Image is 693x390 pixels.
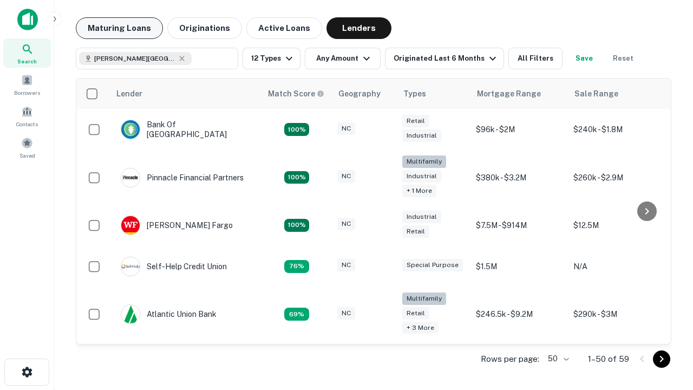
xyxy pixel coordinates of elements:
img: picture [121,257,140,276]
td: N/A [568,246,665,287]
th: Sale Range [568,79,665,109]
td: $1.5M [470,246,568,287]
div: 50 [544,351,571,367]
div: Industrial [402,170,441,183]
th: Mortgage Range [470,79,568,109]
button: Any Amount [305,48,381,69]
div: Multifamily [402,155,446,168]
div: Retail [402,225,429,238]
button: Maturing Loans [76,17,163,39]
td: $260k - $2.9M [568,150,665,205]
div: + 3 more [402,322,439,334]
th: Geography [332,79,397,109]
span: [PERSON_NAME][GEOGRAPHIC_DATA], [GEOGRAPHIC_DATA] [94,54,175,63]
a: Contacts [3,101,51,131]
img: picture [121,120,140,139]
div: Capitalize uses an advanced AI algorithm to match your search with the best lender. The match sco... [268,88,324,100]
div: + 1 more [402,185,436,197]
div: NC [337,218,355,230]
div: Matching Properties: 15, hasApolloMatch: undefined [284,123,309,136]
button: Go to next page [653,350,670,368]
span: Saved [19,151,35,160]
div: [PERSON_NAME] Fargo [121,216,233,235]
td: $240k - $1.8M [568,109,665,150]
th: Lender [110,79,261,109]
div: Industrial [402,129,441,142]
th: Types [397,79,470,109]
p: 1–50 of 59 [588,353,629,366]
div: Originated Last 6 Months [394,52,499,65]
div: Matching Properties: 15, hasApolloMatch: undefined [284,219,309,232]
div: Matching Properties: 11, hasApolloMatch: undefined [284,260,309,273]
p: Rows per page: [481,353,539,366]
div: NC [337,122,355,135]
div: Lender [116,87,142,100]
div: NC [337,170,355,183]
div: Mortgage Range [477,87,541,100]
div: Matching Properties: 10, hasApolloMatch: undefined [284,308,309,321]
span: Borrowers [14,88,40,97]
div: Special Purpose [402,259,463,271]
button: Reset [606,48,640,69]
div: Multifamily [402,292,446,305]
a: Borrowers [3,70,51,99]
div: Industrial [402,211,441,223]
img: capitalize-icon.png [17,9,38,30]
img: picture [121,216,140,235]
button: All Filters [508,48,563,69]
td: $12.5M [568,205,665,246]
button: Save your search to get updates of matches that match your search criteria. [567,48,602,69]
a: Search [3,38,51,68]
div: Sale Range [574,87,618,100]
button: Lenders [326,17,391,39]
div: Retail [402,115,429,127]
th: Capitalize uses an advanced AI algorithm to match your search with the best lender. The match sco... [261,79,332,109]
div: Geography [338,87,381,100]
button: Active Loans [246,17,322,39]
div: Atlantic Union Bank [121,304,217,324]
td: $96k - $2M [470,109,568,150]
div: Matching Properties: 26, hasApolloMatch: undefined [284,171,309,184]
iframe: Chat Widget [639,269,693,321]
td: $7.5M - $914M [470,205,568,246]
td: $290k - $3M [568,287,665,342]
button: Originations [167,17,242,39]
td: $380k - $3.2M [470,150,568,205]
div: Bank Of [GEOGRAPHIC_DATA] [121,120,251,139]
span: Search [17,57,37,66]
a: Saved [3,133,51,162]
div: NC [337,307,355,320]
img: picture [121,168,140,187]
button: Originated Last 6 Months [385,48,504,69]
div: NC [337,259,355,271]
div: Types [403,87,426,100]
img: picture [121,305,140,323]
div: Self-help Credit Union [121,257,227,276]
div: Retail [402,307,429,320]
h6: Match Score [268,88,322,100]
button: 12 Types [243,48,300,69]
span: Contacts [16,120,38,128]
div: Pinnacle Financial Partners [121,168,244,187]
td: $246.5k - $9.2M [470,287,568,342]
